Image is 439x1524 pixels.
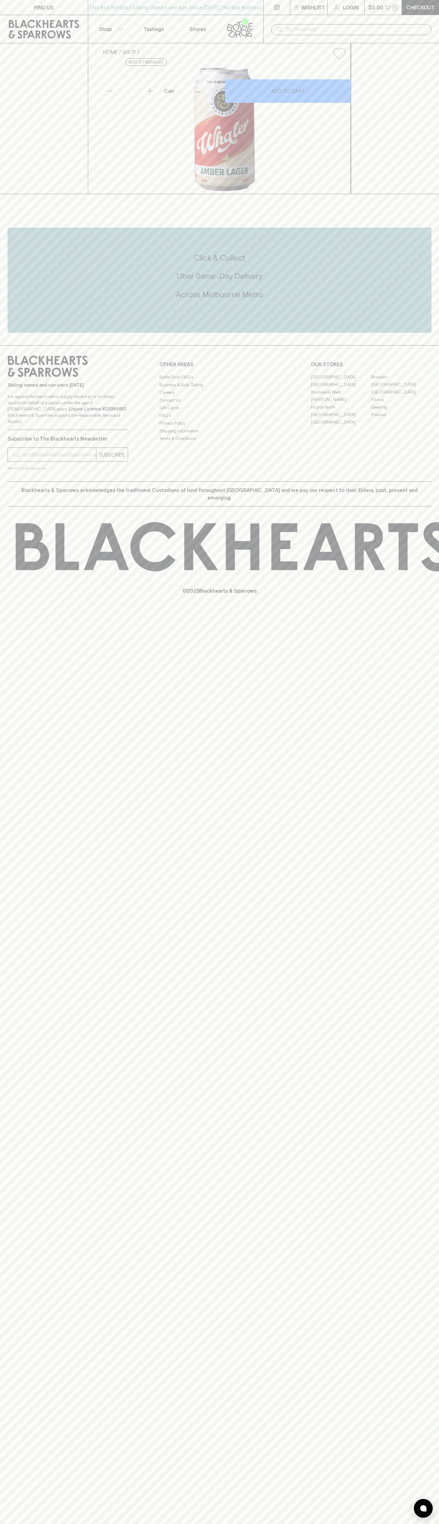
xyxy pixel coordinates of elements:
[371,396,431,403] a: Fitzroy
[371,411,431,418] a: Prahran
[8,465,128,471] p: We will never spam you
[371,381,431,388] a: [GEOGRAPHIC_DATA]
[159,361,280,368] p: OTHER AREAS
[311,403,371,411] a: Fitzroy North
[88,15,132,43] button: Shop
[159,427,280,435] a: Shipping Information
[96,448,128,461] button: SUBSCRIBE
[159,420,280,427] a: Privacy Policy
[394,6,396,9] p: 0
[98,64,351,194] img: 77315.png
[8,382,128,388] p: Sibling owned and run since [DATE]
[311,388,371,396] a: Brunswick West
[164,87,174,95] p: Can
[311,418,371,426] a: [GEOGRAPHIC_DATA]
[286,24,426,34] input: Try "Pinot noir"
[420,1505,426,1511] img: bubble-icon
[8,271,431,281] h5: Uber Same-Day Delivery
[159,412,280,419] a: FAQ's
[406,4,435,11] p: Checkout
[311,361,431,368] p: OUR STORES
[190,25,206,33] p: Stores
[331,46,348,62] button: Add to wishlist
[12,486,427,501] p: Blackhearts & Sparrows acknowledges the traditional Custodians of land throughout [GEOGRAPHIC_DAT...
[144,25,164,33] p: Tastings
[225,79,351,103] button: ADD TO CART
[8,253,431,263] h5: Click & Collect
[162,85,225,97] div: Can
[13,450,96,460] input: e.g. jane@blackheartsandsparrows.com.au
[159,396,280,404] a: Contact Us
[132,15,176,43] a: Tastings
[159,373,280,381] a: Bottle Drop FAQ's
[122,49,136,55] a: SHOP
[159,435,280,442] a: Terms & Conditions
[311,411,371,418] a: [GEOGRAPHIC_DATA]
[34,4,54,11] p: FIND US
[311,381,371,388] a: [GEOGRAPHIC_DATA]
[159,389,280,396] a: Careers
[311,396,371,403] a: [PERSON_NAME]
[69,406,126,411] strong: Liquor License #32064953
[99,25,112,33] p: Shop
[176,15,220,43] a: Stores
[159,404,280,412] a: Gift Cards
[371,373,431,381] a: Braddon
[126,58,167,66] button: Add to wishlist
[8,228,431,333] div: Call to action block
[371,403,431,411] a: Geelong
[8,289,431,300] h5: Across Melbourne Metro
[103,49,118,55] a: HOME
[301,4,325,11] p: Wishlist
[8,435,128,442] p: Subscribe to The Blackhearts Newsletter
[371,388,431,396] a: [GEOGRAPHIC_DATA]
[343,4,359,11] p: Login
[99,451,125,458] p: SUBSCRIBE
[311,373,371,381] a: [GEOGRAPHIC_DATA]
[368,4,383,11] p: $0.00
[8,393,128,425] p: It is against the law to sell or supply alcohol to, or to obtain alcohol on behalf of a person un...
[271,87,305,95] p: ADD TO CART
[159,381,280,389] a: Business & Bulk Gifting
